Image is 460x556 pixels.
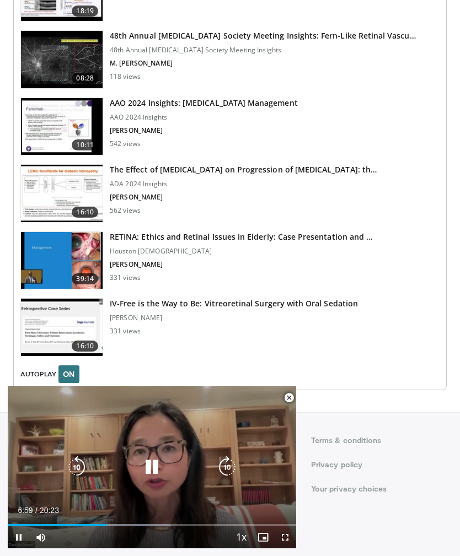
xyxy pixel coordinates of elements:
[8,526,30,548] button: Pause
[110,59,416,68] p: M. [PERSON_NAME]
[252,526,274,548] button: Enable picture-in-picture mode
[20,98,440,156] a: 10:11 AAO 2024 Insights: [MEDICAL_DATA] Management AAO 2024 Insights [PERSON_NAME] 542 views
[110,30,416,41] h3: 48th Annual [MEDICAL_DATA] Society Meeting Insights: Fern-Like Retinal Vascu…
[110,113,298,122] p: AAO 2024 Insights
[8,524,296,526] div: Progress Bar
[20,30,440,89] a: 08:28 48th Annual [MEDICAL_DATA] Society Meeting Insights: Fern-Like Retinal Vascu… 48th Annual [...
[21,165,103,222] img: ed6e6999-a48d-45e9-a580-e1677371aeaf.150x105_q85_crop-smart_upscale.jpg
[21,31,103,88] img: aa653ba9-f73c-4fd3-b8e7-9196a37b5b29.150x105_q85_crop-smart_upscale.jpg
[20,164,440,223] a: 16:10 The Effect of [MEDICAL_DATA] on Progression of [MEDICAL_DATA]: th… ADA 2024 Insights [PERSO...
[110,247,372,256] p: Houston [DEMOGRAPHIC_DATA]
[8,386,296,548] video-js: Video Player
[311,459,447,470] a: Privacy policy
[274,526,296,548] button: Fullscreen
[18,506,33,515] span: 6:59
[110,126,298,135] p: [PERSON_NAME]
[110,193,377,202] p: [PERSON_NAME]
[110,206,141,215] p: 562 views
[58,365,79,383] button: ON
[278,386,300,409] button: Close
[35,506,38,515] span: /
[110,298,358,309] h3: IV-Free is the Way to Be: Vitreoretinal Surgery with Oral Sedation
[21,98,103,155] img: e0a07675-cfbf-488f-9498-ae1886efcd3b.150x105_q85_crop-smart_upscale.jpg
[40,506,59,515] span: 20:23
[110,164,377,175] h3: The Effect of [MEDICAL_DATA] on Progression of [MEDICAL_DATA]: th…
[72,207,98,218] span: 16:10
[110,273,141,282] p: 331 views
[72,341,98,352] span: 16:10
[110,231,372,242] h3: RETINA: Ethics and Retinal Issues in Elderly: Case Presentation and …
[20,231,440,290] a: 39:14 RETINA: Ethics and Retinal Issues in Elderly: Case Presentation and … Houston [DEMOGRAPHIC_...
[110,98,298,109] h3: AAO 2024 Insights: [MEDICAL_DATA] Management
[110,314,358,322] p: [PERSON_NAME]
[230,526,252,548] button: Playback Rate
[72,6,98,17] span: 18:19
[110,72,141,81] p: 118 views
[21,299,103,356] img: 7264a1d5-79f7-444c-8868-3792392119d9.150x105_q85_crop-smart_upscale.jpg
[72,139,98,150] span: 10:11
[110,327,141,336] p: 331 views
[110,260,372,269] p: [PERSON_NAME]
[72,273,98,284] span: 39:14
[110,139,141,148] p: 542 views
[21,232,103,289] img: f6425dca-fb60-4f84-9956-989df80fdb2d.150x105_q85_crop-smart_upscale.jpg
[110,46,416,55] p: 48th Annual [MEDICAL_DATA] Society Meeting Insights
[20,298,440,357] a: 16:10 IV-Free is the Way to Be: Vitreoretinal Surgery with Oral Sedation [PERSON_NAME] 331 views
[110,180,377,188] p: ADA 2024 Insights
[311,435,447,446] a: Terms & conditions
[20,369,56,379] span: AUTOPLAY
[30,526,52,548] button: Mute
[72,73,98,84] span: 08:28
[311,483,447,494] a: Your privacy choices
